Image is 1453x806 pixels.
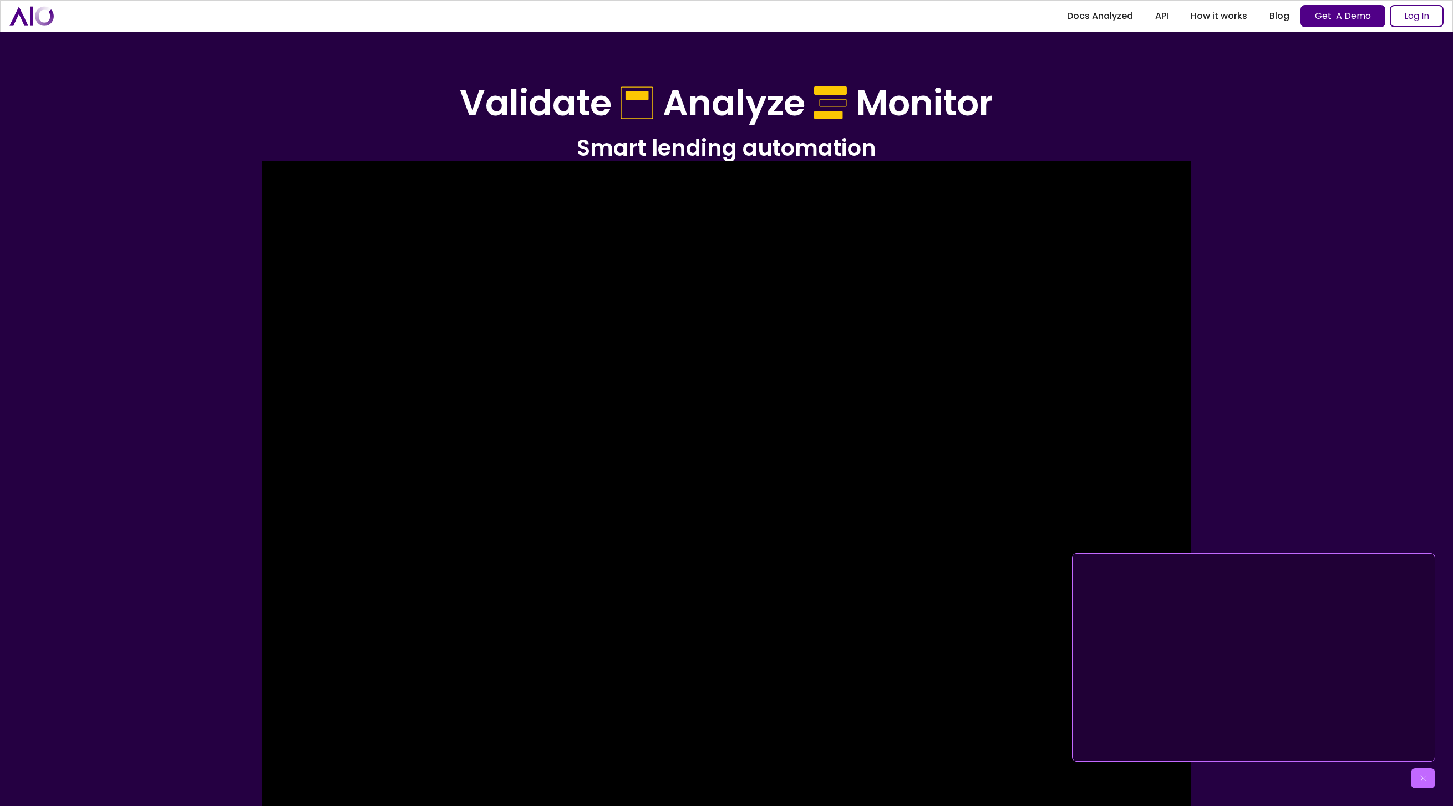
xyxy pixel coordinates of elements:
h1: Validate [460,82,612,125]
h1: Monitor [856,82,993,125]
a: API [1144,6,1180,26]
a: Blog [1258,6,1300,26]
h2: Smart lending automation [410,134,1043,162]
a: How it works [1180,6,1258,26]
a: Log In [1390,5,1444,27]
a: home [9,6,54,25]
iframe: AIO - powering financial decision making [1077,558,1430,757]
a: Docs Analyzed [1056,6,1144,26]
h1: Analyze [663,82,805,125]
a: Get A Demo [1300,5,1385,27]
